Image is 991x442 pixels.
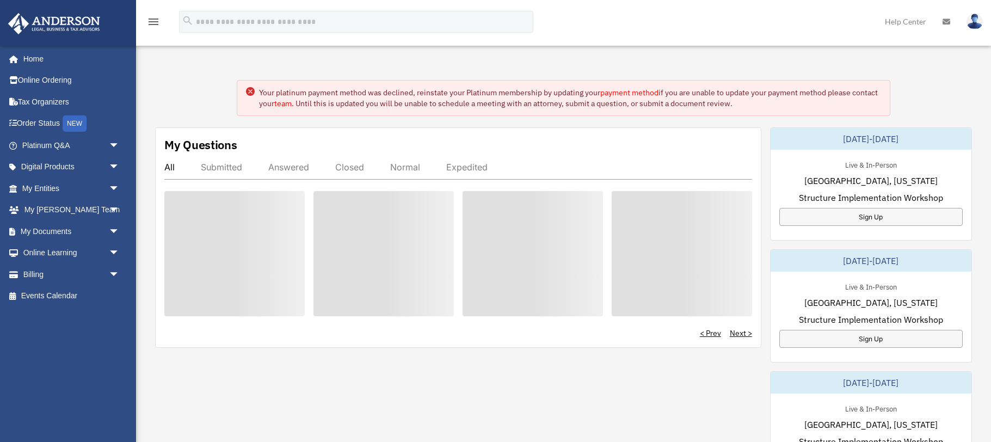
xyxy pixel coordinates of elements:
[8,156,136,178] a: Digital Productsarrow_drop_down
[390,162,420,173] div: Normal
[836,158,906,170] div: Live & In-Person
[109,263,131,286] span: arrow_drop_down
[147,15,160,28] i: menu
[804,418,938,431] span: [GEOGRAPHIC_DATA], [US_STATE]
[5,13,103,34] img: Anderson Advisors Platinum Portal
[109,134,131,157] span: arrow_drop_down
[771,372,971,394] div: [DATE]-[DATE]
[8,70,136,91] a: Online Ordering
[268,162,309,173] div: Answered
[700,328,721,339] a: < Prev
[836,402,906,414] div: Live & In-Person
[164,137,237,153] div: My Questions
[8,220,136,242] a: My Documentsarrow_drop_down
[799,191,943,204] span: Structure Implementation Workshop
[804,296,938,309] span: [GEOGRAPHIC_DATA], [US_STATE]
[600,88,658,97] a: payment method
[730,328,752,339] a: Next >
[8,48,131,70] a: Home
[8,263,136,285] a: Billingarrow_drop_down
[109,177,131,200] span: arrow_drop_down
[147,19,160,28] a: menu
[799,313,943,326] span: Structure Implementation Workshop
[109,242,131,265] span: arrow_drop_down
[804,174,938,187] span: [GEOGRAPHIC_DATA], [US_STATE]
[63,115,87,132] div: NEW
[274,99,292,108] a: team
[8,199,136,221] a: My [PERSON_NAME] Teamarrow_drop_down
[8,91,136,113] a: Tax Organizers
[335,162,364,173] div: Closed
[771,250,971,272] div: [DATE]-[DATE]
[771,128,971,150] div: [DATE]-[DATE]
[109,156,131,179] span: arrow_drop_down
[446,162,488,173] div: Expedited
[201,162,242,173] div: Submitted
[8,285,136,307] a: Events Calendar
[164,162,175,173] div: All
[8,113,136,135] a: Order StatusNEW
[109,220,131,243] span: arrow_drop_down
[779,208,963,226] a: Sign Up
[259,87,881,109] div: Your platinum payment method was declined, reinstate your Platinum membership by updating your if...
[967,14,983,29] img: User Pic
[8,242,136,264] a: Online Learningarrow_drop_down
[836,280,906,292] div: Live & In-Person
[182,15,194,27] i: search
[8,134,136,156] a: Platinum Q&Aarrow_drop_down
[779,330,963,348] a: Sign Up
[8,177,136,199] a: My Entitiesarrow_drop_down
[109,199,131,222] span: arrow_drop_down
